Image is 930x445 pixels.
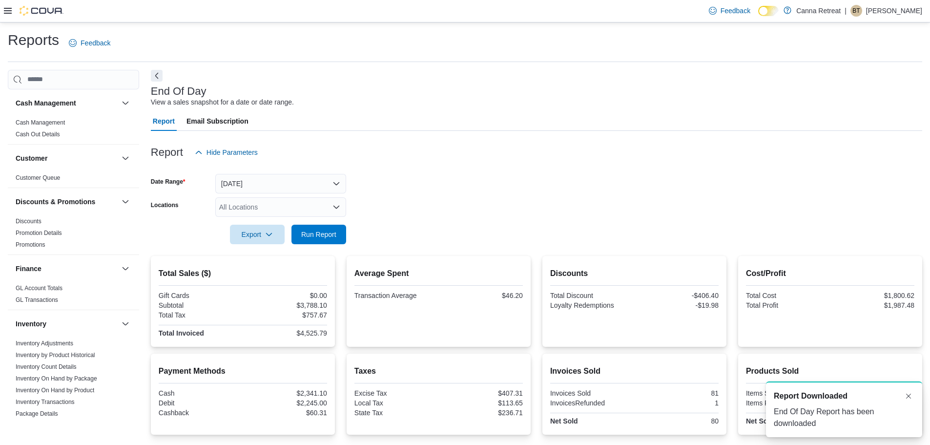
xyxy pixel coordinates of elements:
[16,319,118,329] button: Inventory
[191,143,262,162] button: Hide Parameters
[354,292,437,299] div: Transaction Average
[16,284,62,292] span: GL Account Totals
[16,398,75,406] span: Inventory Transactions
[354,399,437,407] div: Local Tax
[16,131,60,138] a: Cash Out Details
[81,38,110,48] span: Feedback
[16,229,62,237] span: Promotion Details
[550,389,633,397] div: Invoices Sold
[215,174,346,193] button: [DATE]
[440,292,523,299] div: $46.20
[159,311,241,319] div: Total Tax
[16,339,73,347] span: Inventory Adjustments
[16,285,62,292] a: GL Account Totals
[705,1,754,21] a: Feedback
[16,351,95,359] span: Inventory by Product Historical
[721,6,750,16] span: Feedback
[16,153,118,163] button: Customer
[550,417,578,425] strong: Net Sold
[636,417,719,425] div: 80
[758,6,779,16] input: Dark Mode
[16,410,58,417] a: Package Details
[332,203,340,211] button: Open list of options
[550,268,719,279] h2: Discounts
[746,301,828,309] div: Total Profit
[16,387,94,394] a: Inventory On Hand by Product
[636,389,719,397] div: 81
[120,97,131,109] button: Cash Management
[16,218,41,225] a: Discounts
[354,389,437,397] div: Excise Tax
[159,268,327,279] h2: Total Sales ($)
[746,292,828,299] div: Total Cost
[151,85,207,97] h3: End Of Day
[151,147,183,158] h3: Report
[245,329,327,337] div: $4,525.79
[16,197,118,207] button: Discounts & Promotions
[550,399,633,407] div: InvoicesRefunded
[845,5,847,17] p: |
[16,352,95,359] a: Inventory by Product Historical
[746,365,914,377] h2: Products Sold
[440,389,523,397] div: $407.31
[354,409,437,417] div: State Tax
[16,375,97,382] a: Inventory On Hand by Package
[636,399,719,407] div: 1
[8,282,139,310] div: Finance
[796,5,841,17] p: Canna Retreat
[16,119,65,126] a: Cash Management
[120,318,131,330] button: Inventory
[120,196,131,208] button: Discounts & Promotions
[301,230,336,239] span: Run Report
[16,399,75,405] a: Inventory Transactions
[245,301,327,309] div: $3,788.10
[440,409,523,417] div: $236.71
[550,365,719,377] h2: Invoices Sold
[16,217,41,225] span: Discounts
[774,406,914,429] div: End Of Day Report has been downloaded
[16,410,58,418] span: Package Details
[16,174,60,181] a: Customer Queue
[774,390,914,402] div: Notification
[20,6,63,16] img: Cova
[832,301,914,309] div: $1,987.48
[852,5,860,17] span: BT
[245,311,327,319] div: $757.67
[774,390,847,402] span: Report Downloaded
[153,111,175,131] span: Report
[159,389,241,397] div: Cash
[159,329,204,337] strong: Total Invoiced
[151,178,186,186] label: Date Range
[16,98,118,108] button: Cash Management
[16,264,118,274] button: Finance
[245,399,327,407] div: $2,245.00
[16,241,45,248] a: Promotions
[151,201,179,209] label: Locations
[16,422,58,429] a: Package History
[207,148,258,157] span: Hide Parameters
[16,375,97,382] span: Inventory On Hand by Package
[120,152,131,164] button: Customer
[291,225,346,244] button: Run Report
[159,365,327,377] h2: Payment Methods
[245,292,327,299] div: $0.00
[16,230,62,236] a: Promotion Details
[550,301,633,309] div: Loyalty Redemptions
[354,365,523,377] h2: Taxes
[16,363,77,370] a: Inventory Count Details
[16,297,58,303] a: GL Transactions
[550,292,633,299] div: Total Discount
[16,197,95,207] h3: Discounts & Promotions
[16,98,76,108] h3: Cash Management
[866,5,922,17] p: [PERSON_NAME]
[230,225,285,244] button: Export
[151,97,294,107] div: View a sales snapshot for a date or date range.
[159,292,241,299] div: Gift Cards
[159,409,241,417] div: Cashback
[903,390,914,402] button: Dismiss toast
[850,5,862,17] div: Brandon Turcotte
[636,301,719,309] div: -$19.98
